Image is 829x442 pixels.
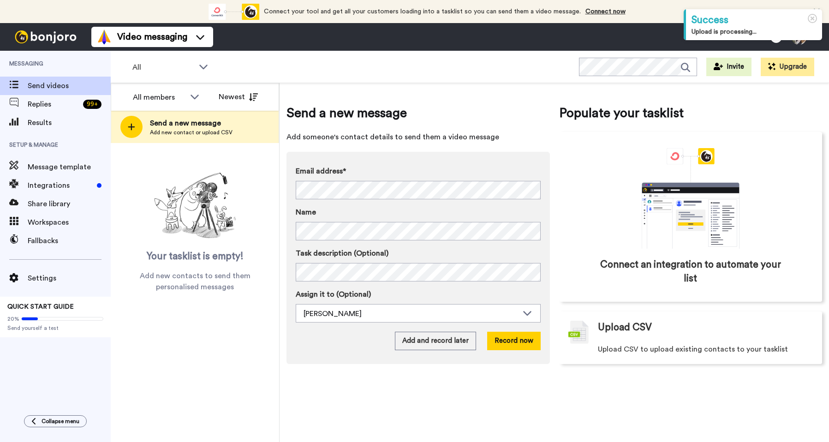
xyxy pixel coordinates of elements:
span: Results [28,117,111,128]
span: Send yourself a test [7,324,103,332]
span: Settings [28,273,111,284]
span: Send a new message [150,118,233,129]
a: Connect now [585,8,626,15]
label: Assign it to (Optional) [296,289,541,300]
img: csv-grey.png [568,321,589,344]
img: ready-set-action.png [149,169,241,243]
span: Send videos [28,80,111,91]
img: bj-logo-header-white.svg [11,30,80,43]
label: Task description (Optional) [296,248,541,259]
span: Fallbacks [28,235,111,246]
button: Record now [487,332,541,350]
span: Share library [28,198,111,209]
img: vm-color.svg [97,30,112,44]
div: Upload is processing... [692,27,817,36]
span: Your tasklist is empty! [147,250,244,263]
button: Upgrade [761,58,814,76]
span: Populate your tasklist [559,104,823,122]
label: Email address* [296,166,541,177]
div: animation [209,4,259,20]
span: All [132,62,194,73]
button: Newest [212,88,265,106]
button: Add and record later [395,332,476,350]
span: Workspaces [28,217,111,228]
div: 99 + [83,100,101,109]
button: Invite [706,58,751,76]
span: Integrations [28,180,93,191]
div: All members [133,92,185,103]
span: Add new contact or upload CSV [150,129,233,136]
span: Upload CSV to upload existing contacts to your tasklist [598,344,788,355]
span: QUICK START GUIDE [7,304,74,310]
span: Collapse menu [42,418,79,425]
span: Connect your tool and get all your customers loading into a tasklist so you can send them a video... [264,8,581,15]
span: Add new contacts to send them personalised messages [125,270,265,293]
span: 20% [7,315,19,323]
span: Replies [28,99,79,110]
span: Message template [28,161,111,173]
span: Video messaging [117,30,187,43]
span: Send a new message [286,104,550,122]
span: Name [296,207,316,218]
span: Add someone's contact details to send them a video message [286,131,550,143]
div: [PERSON_NAME] [304,308,518,319]
div: animation [621,148,760,249]
span: Upload CSV [598,321,652,334]
div: Success [692,13,817,27]
button: Collapse menu [24,415,87,427]
span: Connect an integration to automate your list [598,258,783,286]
